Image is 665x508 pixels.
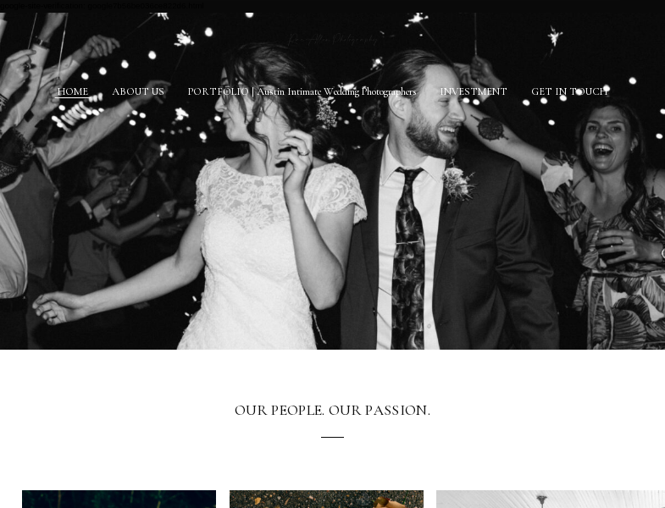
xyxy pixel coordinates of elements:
a: PORTFOLIO | Austin Intimate Wedding Photographers [188,86,417,98]
a: ABOUT US [112,86,164,98]
img: Rae Allen Photography [278,20,387,54]
a: HOME [58,86,88,98]
a: INVESTMENT [440,86,507,98]
a: GET IN TOUCH [531,86,607,98]
h2: OUR PEOPLE. OUR PASSION. [75,402,590,419]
